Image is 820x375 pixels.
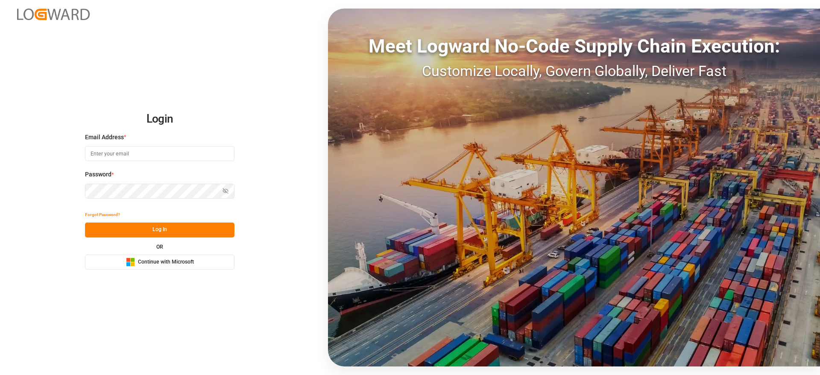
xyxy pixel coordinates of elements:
[85,223,234,237] button: Log In
[85,170,111,179] span: Password
[328,60,820,82] div: Customize Locally, Govern Globally, Deliver Fast
[85,255,234,270] button: Continue with Microsoft
[85,146,234,161] input: Enter your email
[156,244,163,249] small: OR
[85,133,124,142] span: Email Address
[138,258,194,266] span: Continue with Microsoft
[328,32,820,60] div: Meet Logward No-Code Supply Chain Execution:
[85,208,120,223] button: Forgot Password?
[17,9,90,20] img: Logward_new_orange.png
[85,105,234,133] h2: Login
